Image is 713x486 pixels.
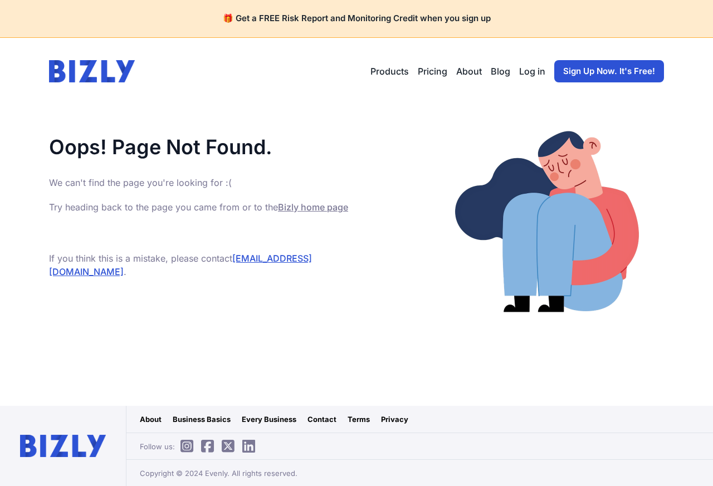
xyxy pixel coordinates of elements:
a: [EMAIL_ADDRESS][DOMAIN_NAME] [49,253,312,277]
p: Try heading back to the page you came from or to the [49,200,356,214]
span: Follow us: [140,441,261,452]
a: Terms [348,414,370,425]
a: Contact [307,414,336,425]
h1: Oops! Page Not Found. [49,136,356,158]
a: Every Business [242,414,296,425]
p: We can't find the page you're looking for :( [49,176,356,189]
a: Privacy [381,414,408,425]
h4: 🎁 Get a FREE Risk Report and Monitoring Credit when you sign up [13,13,700,24]
a: About [456,65,482,78]
a: Bizly home page [278,202,348,213]
a: Log in [519,65,545,78]
p: If you think this is a mistake, please contact . [49,252,356,278]
a: About [140,414,162,425]
a: Sign Up Now. It's Free! [554,60,664,82]
button: Products [370,65,409,78]
a: Business Basics [173,414,231,425]
span: Copyright © 2024 Evenly. All rights reserved. [140,468,297,479]
a: Blog [491,65,510,78]
a: Pricing [418,65,447,78]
